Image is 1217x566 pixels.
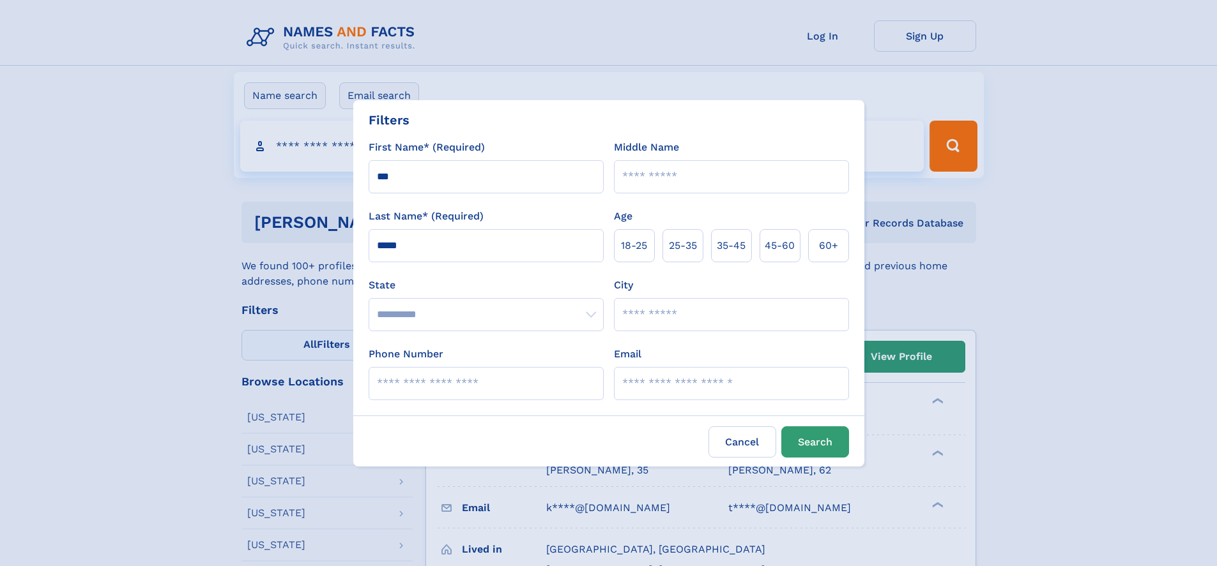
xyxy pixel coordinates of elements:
[369,209,484,224] label: Last Name* (Required)
[614,209,632,224] label: Age
[717,238,746,253] span: 35‑45
[614,346,641,362] label: Email
[369,346,443,362] label: Phone Number
[819,238,838,253] span: 60+
[621,238,647,253] span: 18‑25
[669,238,697,253] span: 25‑35
[614,278,633,293] label: City
[708,426,776,458] label: Cancel
[614,140,679,155] label: Middle Name
[765,238,795,253] span: 45‑60
[369,110,409,130] div: Filters
[781,426,849,458] button: Search
[369,140,485,155] label: First Name* (Required)
[369,278,604,293] label: State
